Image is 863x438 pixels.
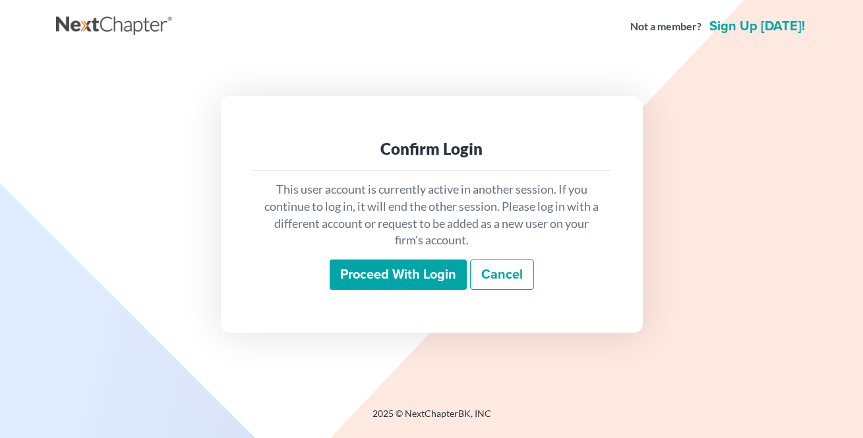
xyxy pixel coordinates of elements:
div: 2025 © NextChapterBK, INC [56,407,808,431]
input: Proceed with login [330,260,467,290]
a: Sign up [DATE]! [707,20,808,33]
a: Cancel [470,260,534,290]
div: Confirm Login [263,138,601,159]
strong: Not a member? [630,19,701,34]
p: This user account is currently active in another session. If you continue to log in, it will end ... [263,181,601,249]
